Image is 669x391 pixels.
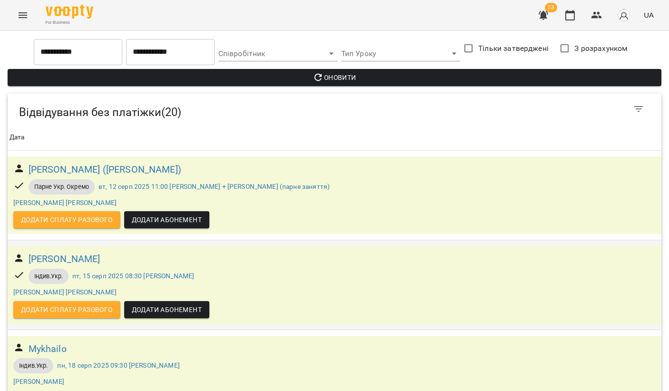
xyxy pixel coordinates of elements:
a: пн, 18 серп 2025 09:30 [PERSON_NAME] [57,362,179,369]
a: [PERSON_NAME] [PERSON_NAME] [13,288,117,296]
a: [PERSON_NAME] ([PERSON_NAME]) [29,162,181,177]
a: вт, 12 серп 2025 11:00 [PERSON_NAME] + [PERSON_NAME] (парне заняття) [98,183,330,190]
button: Фільтр [627,98,650,120]
a: [PERSON_NAME] [13,378,64,385]
img: avatar_s.png [617,9,630,22]
button: Додати Абонемент [124,301,209,318]
a: [PERSON_NAME] [29,252,100,266]
span: UA [644,10,654,20]
button: Додати сплату разового [13,301,120,318]
span: Дата [10,132,659,143]
span: Додати Абонемент [132,214,202,225]
div: Дата [10,132,25,143]
span: Тільки затверджені [478,43,549,54]
span: Додати сплату разового [21,214,113,225]
span: Додати Абонемент [132,304,202,315]
a: [PERSON_NAME] [PERSON_NAME] [13,199,117,206]
button: Додати сплату разового [13,211,120,228]
h5: Відвідування без платіжки ( 20 ) [19,105,404,120]
img: Voopty Logo [46,5,93,19]
button: Оновити [8,69,661,86]
span: 23 [545,3,557,12]
div: Sort [10,132,25,143]
span: Індив.Укр. [29,272,69,281]
span: Додати сплату разового [21,304,113,315]
span: Оновити [15,72,654,83]
button: Menu [11,4,34,27]
a: Mykhailo [29,342,67,356]
div: Table Toolbar [8,94,661,124]
button: Додати Абонемент [124,211,209,228]
span: For Business [46,20,93,26]
span: З розрахунком [574,43,628,54]
span: Парне Укр. Окремо [29,183,95,191]
a: пт, 15 серп 2025 08:30 [PERSON_NAME] [72,272,194,280]
span: Індив.Укр. [13,362,53,370]
button: UA [640,6,658,24]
